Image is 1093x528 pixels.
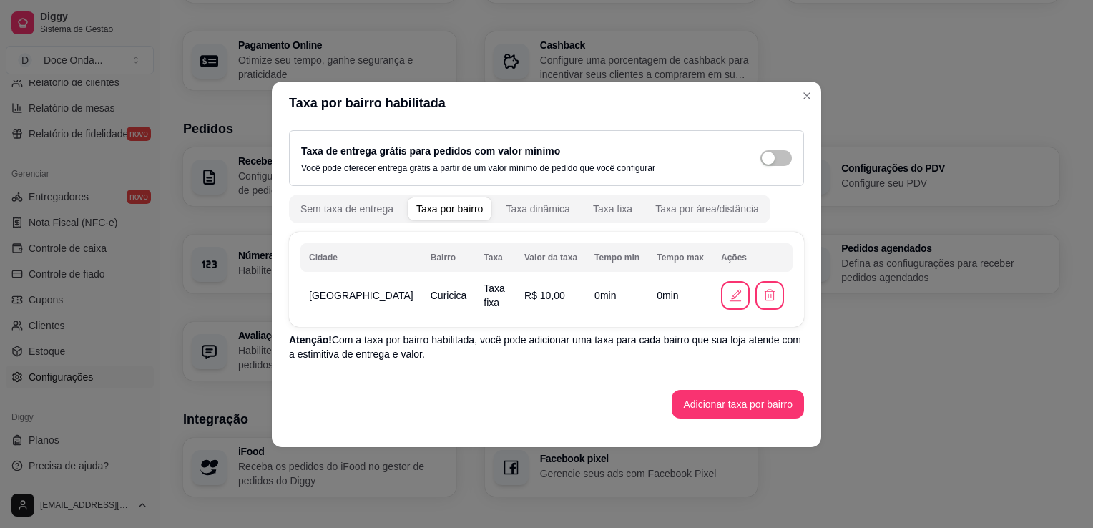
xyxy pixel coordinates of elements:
span: Curicica [431,290,467,301]
div: Taxa fixa [593,202,632,216]
p: Com a taxa por bairro habilitada, você pode adicionar uma taxa para cada bairro que sua loja aten... [289,333,804,361]
th: Valor da taxa [516,243,586,272]
p: Você pode oferecer entrega grátis a partir de um valor mínimo de pedido que você configurar [301,162,655,174]
span: R$ 10,00 [524,290,565,301]
th: Cidade [300,243,422,272]
span: [GEOGRAPHIC_DATA] [309,290,413,301]
button: Close [795,84,818,107]
div: Taxa dinâmica [506,202,570,216]
th: Taxa [475,243,516,272]
div: Taxa por bairro [416,202,483,216]
td: 0 min [648,275,712,316]
header: Taxa por bairro habilitada [272,82,821,124]
td: 0 min [586,275,648,316]
th: Ações [712,243,793,272]
th: Tempo min [586,243,648,272]
th: Bairro [422,243,476,272]
th: Tempo max [648,243,712,272]
span: Atenção! [289,334,332,346]
button: Adicionar taxa por bairro [672,390,804,419]
span: Taxa fixa [484,283,505,308]
label: Taxa de entrega grátis para pedidos com valor mínimo [301,145,560,157]
div: Sem taxa de entrega [300,202,393,216]
div: Taxa por área/distância [655,202,759,216]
